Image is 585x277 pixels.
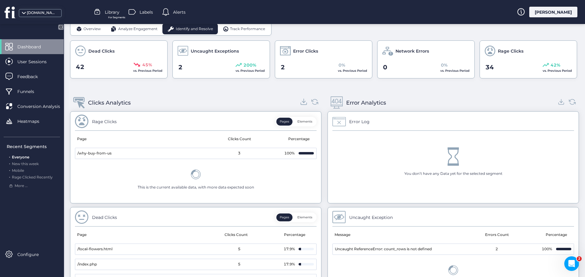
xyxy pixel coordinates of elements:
[339,62,345,68] span: 0%
[83,26,101,32] span: Overview
[176,26,213,32] span: Identify and Resolve
[293,48,318,54] span: Error Clicks
[395,48,429,54] span: Network Errors
[564,256,579,271] iframe: Intercom live chat
[283,151,296,156] div: 100%
[577,256,582,261] span: 2
[238,261,240,267] span: 5
[9,174,10,179] span: .
[404,171,502,177] div: You don’t have any Data yet for the selected segment
[529,7,577,17] div: [PERSON_NAME]
[349,118,370,125] div: Error Log
[138,185,254,190] div: This is the current available data, with more data expected soon
[92,214,117,221] div: Dead Clicks
[294,213,316,221] button: Elements
[105,9,119,16] span: Library
[283,246,296,252] div: 17.9%
[194,227,279,244] mat-header-cell: Clicks Count
[283,131,317,148] mat-header-cell: Percentage
[276,213,292,221] button: Pages
[75,227,194,244] mat-header-cell: Page
[541,227,574,244] mat-header-cell: Percentage
[196,131,283,148] mat-header-cell: Clicks Count
[335,246,432,252] span: Uncaught ReferenceError: count_rows is not defined
[441,62,448,68] span: 0%
[551,62,560,68] span: 42%
[294,118,316,126] button: Elements
[17,88,43,95] span: Funnels
[17,118,48,125] span: Heatmaps
[88,48,115,54] span: Dead Clicks
[238,246,240,252] span: 5
[142,61,152,68] span: 45%
[485,63,494,72] span: 34
[383,63,387,72] span: 0
[332,227,453,244] mat-header-cell: Message
[541,246,553,252] div: 100%
[349,214,393,221] div: Uncaught Exception
[17,103,69,110] span: Conversion Analysis
[12,161,39,166] span: New this week
[453,227,541,244] mat-header-cell: Errors Count
[108,16,125,19] span: For Segments
[17,58,56,65] span: User Sessions
[88,99,131,107] div: Clicks Analytics
[17,43,50,50] span: Dashboard
[15,183,28,189] span: More ...
[178,63,183,72] span: 2
[133,69,162,73] span: vs. Previous Period
[77,151,112,156] span: /why-buy-from-us
[440,69,470,73] span: vs. Previous Period
[230,26,265,32] span: Track Performance
[238,151,240,156] span: 3
[283,261,296,267] div: 17.9%
[92,118,117,125] div: Rage Clicks
[12,155,29,159] span: Everyone
[12,175,53,179] span: Rage Clicked Recently
[9,154,10,159] span: .
[281,63,285,72] span: 2
[9,167,10,173] span: .
[75,131,196,148] mat-header-cell: Page
[77,246,112,252] span: /focal-flowers.html
[77,261,97,267] span: /index.php
[173,9,186,16] span: Alerts
[279,227,312,244] mat-header-cell: Percentage
[17,251,48,258] span: Configure
[9,160,10,166] span: .
[495,246,498,252] span: 2
[243,62,256,68] span: 200%
[12,168,24,173] span: Mobile
[191,48,239,54] span: Uncaught Exceptions
[118,26,158,32] span: Analyze Engagement
[498,48,523,54] span: Rage Clicks
[346,99,386,107] div: Error Analytics
[276,118,292,126] button: Pages
[140,9,153,16] span: Labels
[76,62,84,72] span: 42
[236,69,265,73] span: vs. Previous Period
[27,10,57,16] div: [DOMAIN_NAME]
[7,143,60,150] div: Recent Segments
[338,69,367,73] span: vs. Previous Period
[17,73,47,80] span: Feedback
[543,69,572,73] span: vs. Previous Period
